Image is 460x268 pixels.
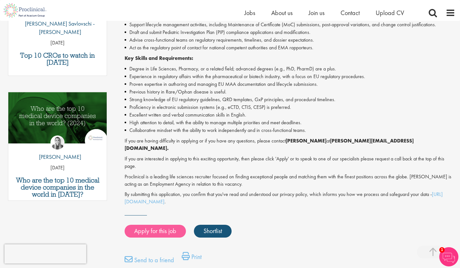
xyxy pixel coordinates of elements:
[125,191,455,206] p: By submitting this application, you confirm that you've read and understood our privacy policy, w...
[125,137,455,152] p: If you are having difficulty in applying or if you have any questions, please contact at
[8,20,107,36] p: [PERSON_NAME] Savlovschi - [PERSON_NAME]
[125,44,455,52] li: Act as the regulatory point of contact for national competent authorities and EMA rapporteurs.
[309,9,325,17] a: Join us
[125,88,455,96] li: Previous history in Rare/Ophan disease is useful.
[125,36,455,44] li: Advise cross-functional teams on regulatory requirements, timelines, and dossier expectations.
[125,96,455,103] li: Strong knowledge of EU regulatory guidelines, QRD templates, GxP principles, and procedural timel...
[271,9,293,17] a: About us
[11,52,103,66] a: Top 10 CROs to watch in [DATE]
[439,247,458,266] img: Chatbot
[125,28,455,36] li: Draft and submit Pediatric Investigation Plan (PIP) compliance applications and modifications.
[376,9,404,17] a: Upload CV
[8,2,107,39] a: Theodora Savlovschi - Wicks [PERSON_NAME] Savlovschi - [PERSON_NAME]
[286,137,326,144] strong: [PERSON_NAME]
[34,153,81,161] p: [PERSON_NAME]
[244,9,255,17] a: Jobs
[341,9,360,17] a: Contact
[125,55,193,61] strong: Key Skills and Requirements:
[125,73,455,80] li: Experience in regulatory affairs within the pharmaceutical or biotech industry, with a focus on E...
[125,173,455,188] p: Proclinical is a leading life sciences recruiter focused on finding exceptional people and matchi...
[194,225,232,238] a: Shortlist
[8,92,107,149] a: Link to a post
[125,65,455,73] li: Degree in Life Sciences, Pharmacy, or a related field; advanced degrees (e.g., PhD, PharmD) are a...
[125,80,455,88] li: Proven expertise in authoring and managing EU MAA documentation and lifecycle submissions.
[125,155,455,170] p: If you are interested in applying to this exciting opportunity, then please click 'Apply' or to s...
[125,119,455,126] li: High attention to detail, with the ability to manage multiple priorities and meet deadlines.
[125,225,186,238] a: Apply for this job
[11,177,103,198] a: Who are the top 10 medical device companies in the world in [DATE]?
[8,92,107,143] img: Top 10 Medical Device Companies 2024
[125,191,443,205] a: [URL][DOMAIN_NAME]
[125,111,455,119] li: Excellent written and verbal communication skills in English.
[8,39,107,47] p: [DATE]
[125,255,174,268] a: Send to a friend
[125,21,455,28] li: Support lifecycle management activities, including Maintenance of Certificate (MoC) submissions, ...
[125,103,455,111] li: Proficiency in electronic submission systems (e.g., eCTD, CTIS, CESP) is preferred.
[125,137,414,151] strong: [PERSON_NAME][EMAIL_ADDRESS][DOMAIN_NAME].
[8,164,107,172] p: [DATE]
[182,252,202,265] a: Print
[439,247,445,253] span: 1
[4,244,86,264] iframe: reCAPTCHA
[34,135,81,164] a: Hannah Burke [PERSON_NAME]
[50,135,65,150] img: Hannah Burke
[125,126,455,134] li: Collaborative mindset with the ability to work independently and in cross-functional teams.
